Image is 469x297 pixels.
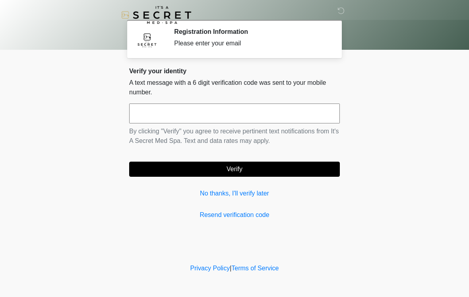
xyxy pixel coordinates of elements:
a: Terms of Service [231,265,279,272]
p: A text message with a 6 digit verification code was sent to your mobile number. [129,78,340,97]
p: By clicking "Verify" you agree to receive pertinent text notifications from It's A Secret Med Spa... [129,127,340,146]
div: Please enter your email [174,39,328,48]
a: Privacy Policy [190,265,230,272]
h2: Registration Information [174,28,328,35]
img: It's A Secret Med Spa Logo [121,6,191,24]
a: Resend verification code [129,210,340,220]
h2: Verify your identity [129,67,340,75]
a: No thanks, I'll verify later [129,189,340,198]
img: Agent Avatar [135,28,159,52]
a: | [230,265,231,272]
button: Verify [129,162,340,177]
